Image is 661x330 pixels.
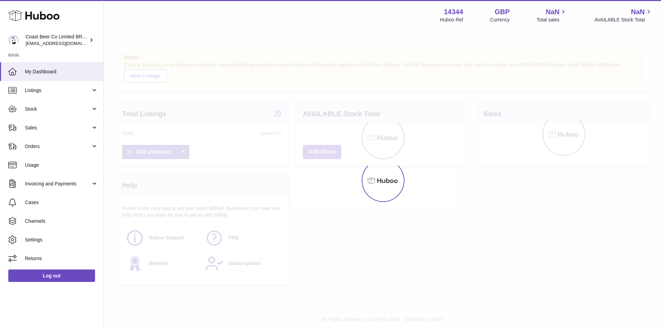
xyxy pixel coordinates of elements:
[25,68,98,75] span: My Dashboard
[25,125,91,131] span: Sales
[25,237,98,243] span: Settings
[546,7,559,17] span: NaN
[631,7,645,17] span: NaN
[8,269,95,282] a: Log out
[25,255,98,262] span: Returns
[25,218,98,224] span: Channels
[444,7,463,17] strong: 14344
[594,17,653,23] span: AVAILABLE Stock Total
[537,17,567,23] span: Total sales
[25,87,91,94] span: Listings
[537,7,567,23] a: NaN Total sales
[25,181,91,187] span: Invoicing and Payments
[490,17,510,23] div: Currency
[25,106,91,112] span: Stock
[26,34,88,47] div: Coast Beer Co Limited BRULO
[25,143,91,150] span: Orders
[495,7,510,17] strong: GBP
[26,40,102,46] span: [EMAIL_ADDRESS][DOMAIN_NAME]
[25,199,98,206] span: Cases
[594,7,653,23] a: NaN AVAILABLE Stock Total
[440,17,463,23] div: Huboo Ref
[8,35,19,45] img: internalAdmin-14344@internal.huboo.com
[25,162,98,168] span: Usage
